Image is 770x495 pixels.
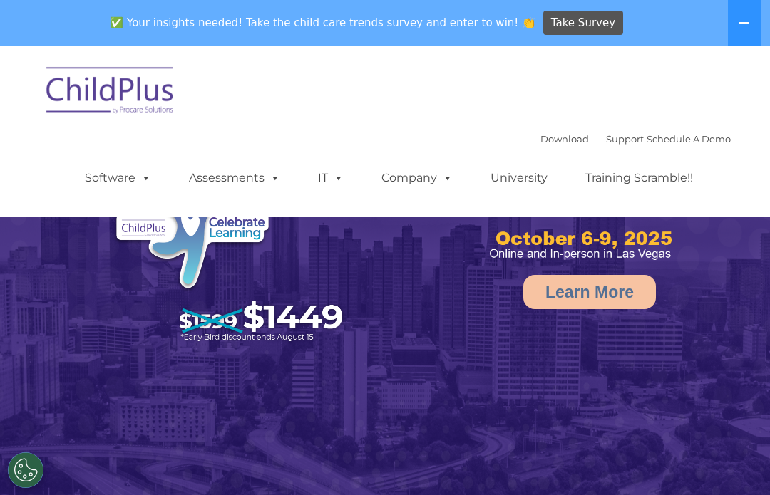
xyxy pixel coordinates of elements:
span: Take Survey [551,11,615,36]
a: Take Survey [543,11,624,36]
a: Training Scramble!! [571,164,707,192]
a: Support [606,133,644,145]
a: University [476,164,562,192]
button: Cookies Settings [8,452,43,488]
img: ChildPlus by Procare Solutions [39,57,182,128]
a: Company [367,164,467,192]
a: Schedule A Demo [647,133,731,145]
a: Download [540,133,589,145]
a: Learn More [523,275,656,309]
a: IT [304,164,358,192]
a: Software [71,164,165,192]
font: | [540,133,731,145]
span: ✅ Your insights needed! Take the child care trends survey and enter to win! 👏 [105,9,541,37]
a: Assessments [175,164,294,192]
iframe: Chat Widget [699,427,770,495]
